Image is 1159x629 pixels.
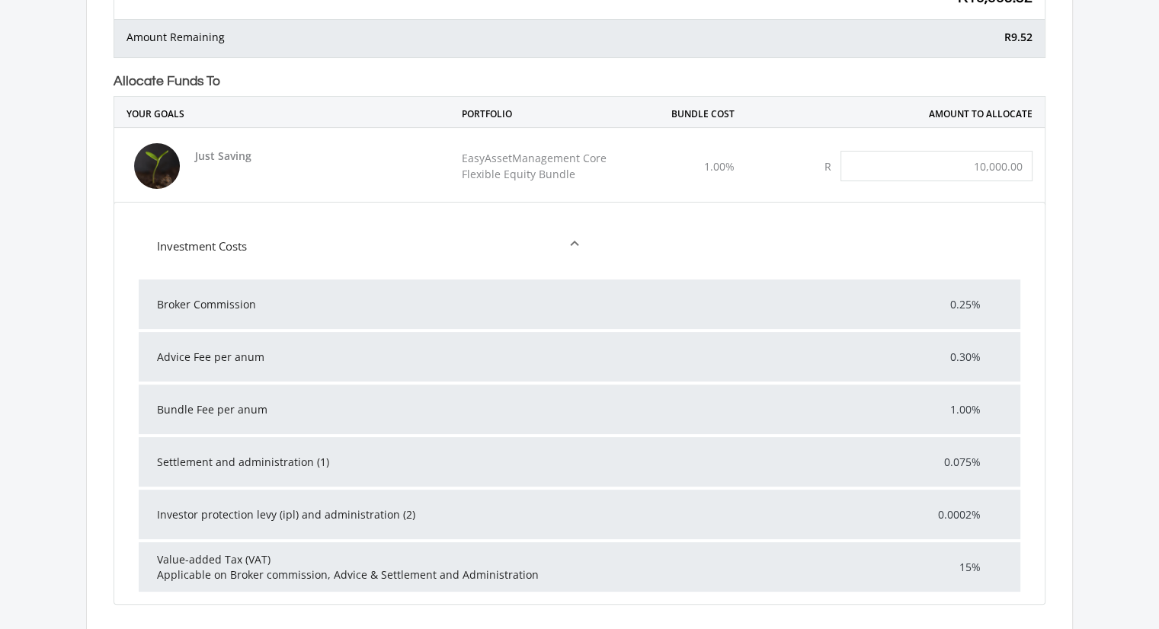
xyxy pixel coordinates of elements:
div: Bundle Fee per anum [139,402,800,417]
p: Your Goals [126,107,184,121]
div: 15% [800,560,1020,575]
div: Advice Fee per anum [139,350,800,365]
div: R [815,151,840,181]
p: 1.00% [704,158,735,174]
div: 0.25% [800,297,1020,312]
h5: Allocate Funds To [114,74,1045,90]
div: 0.075% [800,455,1020,470]
div: 0.30% [800,350,1020,365]
mat-expansion-panel-header: Investment Costs [139,216,596,276]
p: Amount Remaining [126,29,225,45]
div: 1.00% [800,402,1020,417]
div: 0.0002% [800,507,1020,522]
input: 0.00 [840,151,1033,181]
div: Settlement and administration (1) [139,455,800,470]
div: Investor protection levy (ipl) and administration (2) [139,507,800,522]
p: EasyAssetManagement Core Flexible Equity Bundle [462,150,632,182]
p: Just Saving [187,140,416,171]
div: Investment Costs [139,276,1020,592]
p: Portfolio [462,107,512,121]
p: R9.52 [1004,29,1033,45]
p: Bundle Cost [671,107,735,121]
div: Value-added Tax (VAT) Applicable on Broker commission, Advice & Settlement and Administration [139,552,800,583]
p: Amount To Allocate [929,107,1033,121]
div: Broker Commission [139,297,800,312]
div: Investment Costs [157,238,247,255]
